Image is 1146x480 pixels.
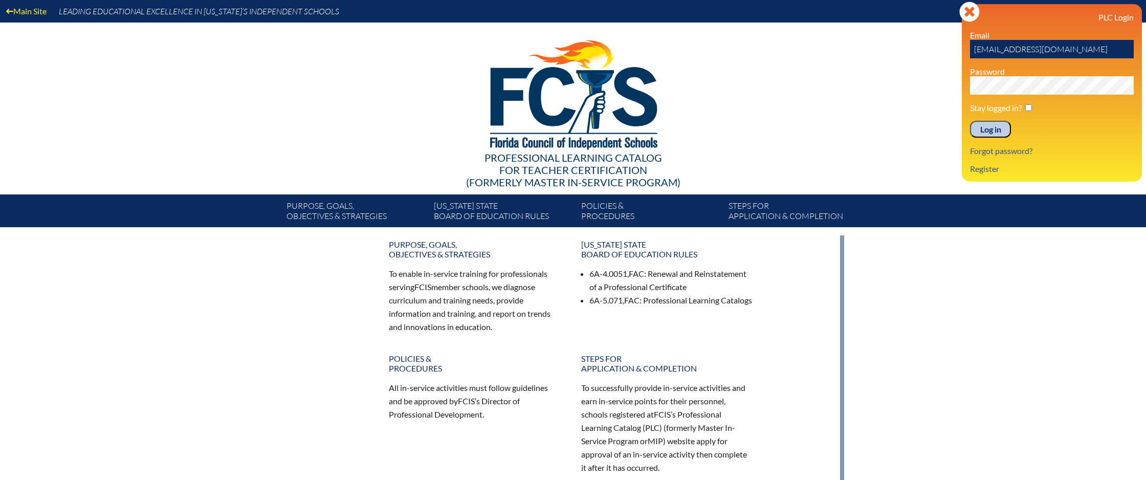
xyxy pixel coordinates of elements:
label: Email [970,30,989,40]
li: 6A-5.071, : Professional Learning Catalogs [589,294,753,307]
span: MIP [648,436,663,446]
label: Stay logged in? [970,103,1022,113]
span: FCIS [414,282,431,292]
div: Professional Learning Catalog (formerly Master In-service Program) [278,151,868,188]
p: All in-service activities must follow guidelines and be approved by ’s Director of Professional D... [389,381,561,421]
svg: Close [959,2,980,22]
a: Policies &Procedures [577,199,724,227]
a: Purpose, goals,objectives & strategies [383,235,567,263]
span: FCIS [458,396,475,406]
a: [US_STATE] StateBoard of Education rules [430,199,577,227]
h3: PLC Login [970,12,1134,22]
label: Password [970,67,1005,76]
input: Log in [970,121,1011,138]
a: Forgot password? [966,144,1037,158]
a: [US_STATE] StateBoard of Education rules [575,235,759,263]
a: Steps forapplication & completion [724,199,872,227]
p: To successfully provide in-service activities and earn in-service points for their personnel, sch... [581,381,753,474]
a: Steps forapplication & completion [575,350,759,377]
span: for Teacher Certification [499,164,647,176]
img: FCISlogo221.eps [468,23,679,162]
span: FAC [624,295,640,305]
span: PLC [645,423,659,432]
a: Policies &Procedures [383,350,567,377]
a: Register [966,162,1003,176]
a: Main Site [2,4,51,18]
span: FCIS [654,409,671,419]
li: 6A-4.0051, : Renewal and Reinstatement of a Professional Certificate [589,267,753,294]
a: Purpose, goals,objectives & strategies [282,199,430,227]
span: FAC [629,269,644,278]
p: To enable in-service training for professionals serving member schools, we diagnose curriculum an... [389,267,561,333]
